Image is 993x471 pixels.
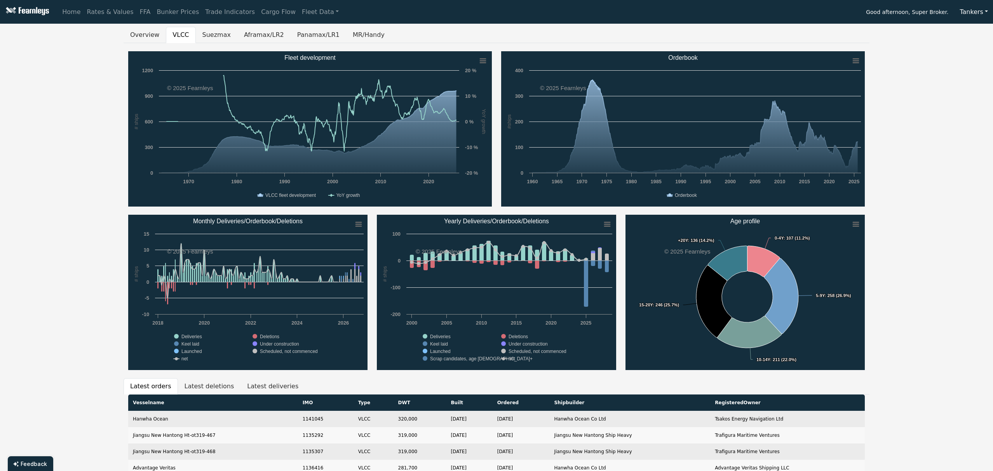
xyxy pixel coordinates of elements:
[493,427,550,443] td: [DATE]
[576,179,587,184] text: 1970
[196,27,237,43] button: Suezmax
[423,179,434,184] text: 2020
[601,179,612,184] text: 1975
[354,411,394,427] td: VLCC
[144,247,149,253] text: 10
[128,443,298,460] td: Jiangsu New Hantong Ht-ot319-468
[756,357,796,362] text: : 211 (22.0%)
[515,68,523,73] text: 400
[493,443,550,460] td: [DATE]
[664,248,711,255] text: © 2025 Fearnleys
[626,179,637,184] text: 1980
[390,285,401,290] text: -100
[327,179,338,184] text: 2000
[430,349,451,354] text: Launched
[775,236,784,240] tspan: 0-4Y
[465,170,478,176] text: -20 %
[515,93,523,99] text: 300
[354,427,394,443] td: VLCC
[668,54,698,61] text: Orderbook
[199,320,210,326] text: 2020
[181,334,202,339] text: Deliveries
[446,443,492,460] td: [DATE]
[406,320,417,326] text: 2000
[639,302,653,307] tspan: 15-20Y
[382,266,387,282] text: # ships
[183,179,194,184] text: 1970
[700,179,711,184] text: 1995
[549,411,710,427] td: Hanwha Ocean Co Ltd
[298,411,354,427] td: 1141045
[549,443,710,460] td: Jiangsu New Hantong Ship Heavy
[955,5,993,19] button: Tankers
[298,443,354,460] td: 1135307
[124,378,178,395] button: Latest orders
[678,238,714,243] text: : 136 (14.2%)
[260,349,318,354] text: Scheduled, not commenced
[354,395,394,411] th: Type
[710,395,865,411] th: RegisteredOwner
[298,395,354,411] th: IMO
[816,293,851,298] text: : 258 (26.9%)
[639,302,679,307] text: : 246 (25.7%)
[725,179,735,184] text: 2000
[549,427,710,443] td: Jiangsu New Hantong Ship Heavy
[181,341,199,347] text: Keel laid
[59,4,84,20] a: Home
[527,179,538,184] text: 1960
[430,334,451,339] text: Deliveries
[181,356,188,362] text: net
[284,54,336,61] text: Fleet development
[675,193,697,198] text: Orderbook
[710,443,865,460] td: Trafigura Maritime Ventures
[465,93,477,99] text: 10 %
[145,93,153,99] text: 900
[260,334,279,339] text: Deletions
[756,357,771,362] tspan: 10-14Y
[291,27,346,43] button: Panamax/LR1
[291,320,303,326] text: 2024
[181,349,202,354] text: Launched
[710,411,865,427] td: Tsakos Energy Navigation Ltd
[142,68,153,73] text: 1200
[146,279,149,285] text: 0
[515,119,523,125] text: 200
[133,266,139,282] text: # ships
[166,27,195,43] button: VLCC
[153,4,202,20] a: Bunker Prices
[506,115,512,129] text: #ships
[338,320,349,326] text: 2026
[128,51,492,207] svg: Fleet development
[398,258,401,264] text: 0
[128,395,298,411] th: Vesselname
[336,193,360,198] text: YoY growth
[137,4,154,20] a: FFA
[298,427,354,443] td: 1135292
[465,68,477,73] text: 20 %
[866,6,948,19] span: Good afternoon, Super Broker.
[509,341,548,347] text: Under construction
[511,320,522,326] text: 2015
[178,378,241,395] button: Latest deletions
[193,218,303,224] text: Monthly Deliveries/Orderbook/Deletions
[446,395,492,411] th: Built
[279,179,290,184] text: 1990
[749,179,760,184] text: 2005
[145,119,153,125] text: 600
[493,395,550,411] th: Ordered
[501,51,865,207] svg: Orderbook
[493,411,550,427] td: [DATE]
[416,248,462,255] text: © 2025 Fearnleys
[552,179,563,184] text: 1965
[824,179,834,184] text: 2020
[465,119,474,125] text: 0 %
[509,334,528,339] text: Deletions
[392,231,401,237] text: 100
[390,311,401,317] text: -200
[394,443,446,460] td: 319,000
[231,179,242,184] text: 1980
[678,238,688,243] tspan: +20Y
[260,341,299,347] text: Under construction
[730,218,760,224] text: Age profile
[816,293,825,298] tspan: 5-9Y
